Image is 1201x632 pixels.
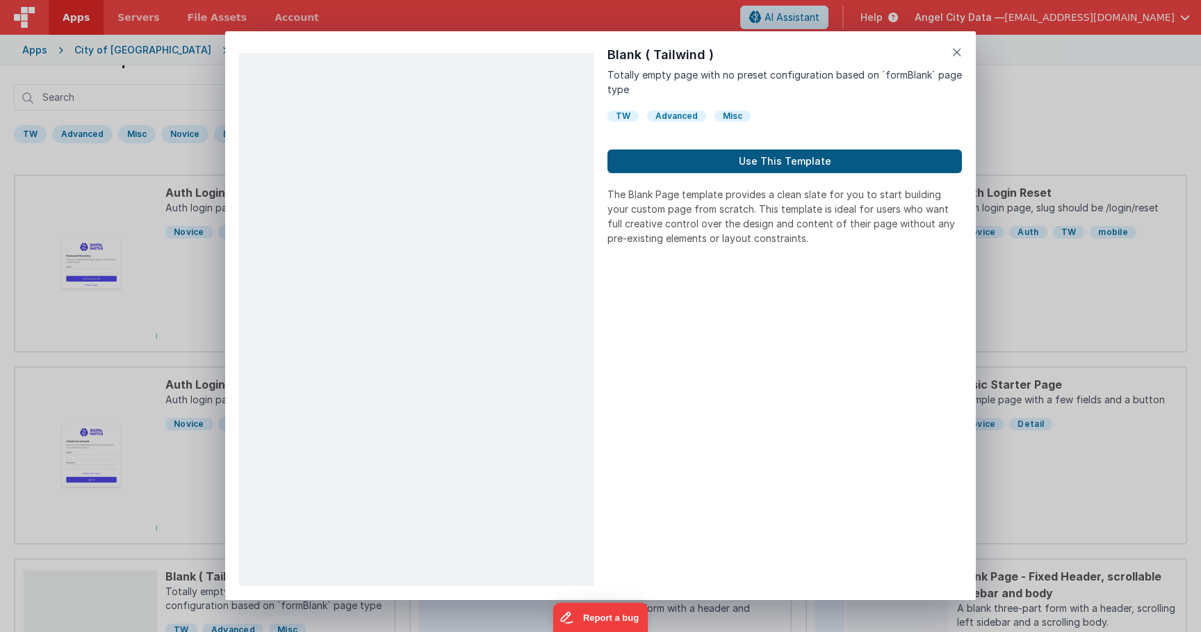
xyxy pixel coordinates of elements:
[607,149,962,173] button: Use This Template
[607,45,962,65] h1: Blank ( Tailwind )
[607,111,639,122] div: TW
[714,111,751,122] div: Misc
[607,187,962,245] p: The Blank Page template provides a clean slate for you to start building your custom page from sc...
[553,603,648,632] iframe: Marker.io feedback button
[647,111,706,122] div: Advanced
[607,67,962,97] p: Totally empty page with no preset configuration based on `formBlank` page type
